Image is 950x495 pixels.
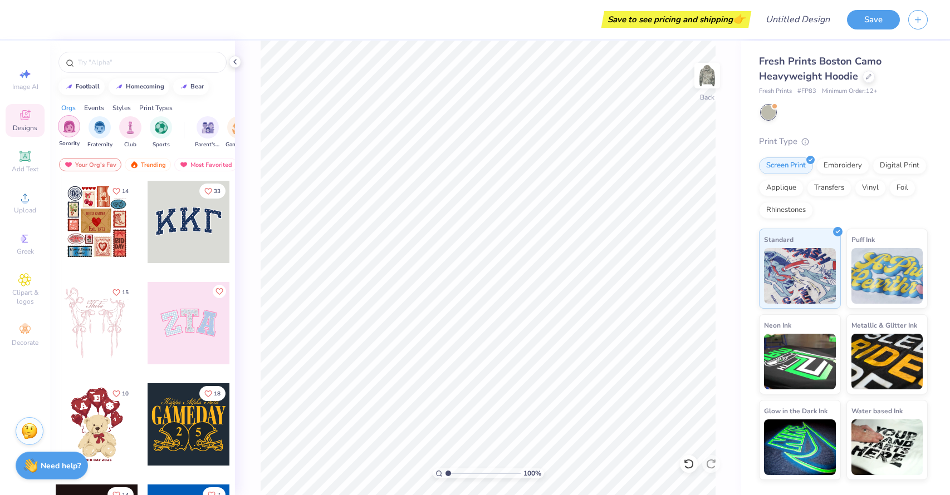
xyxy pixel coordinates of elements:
span: Standard [764,234,794,245]
button: football [58,78,105,95]
span: Upload [14,206,36,215]
div: filter for Sorority [58,115,80,148]
span: Game Day [226,141,251,149]
div: filter for Sports [150,116,172,149]
img: most_fav.gif [179,161,188,169]
input: Try "Alpha" [77,57,219,68]
div: Transfers [807,180,851,196]
span: Clipart & logos [6,288,45,306]
span: Minimum Order: 12 + [822,87,878,96]
div: Save to see pricing and shipping [604,11,748,28]
span: Image AI [12,82,38,91]
img: Fraternity Image [94,121,106,134]
img: Game Day Image [232,121,245,134]
span: 10 [122,391,129,397]
button: filter button [150,116,172,149]
div: Your Org's Fav [59,158,121,171]
div: filter for Parent's Weekend [195,116,221,149]
div: Embroidery [816,157,869,174]
div: Vinyl [855,180,886,196]
span: 18 [214,391,221,397]
img: Water based Ink [851,419,923,475]
span: Neon Ink [764,319,791,331]
div: filter for Club [119,116,141,149]
button: Like [107,285,134,300]
div: Screen Print [759,157,813,174]
span: Fraternity [87,141,112,149]
button: filter button [226,116,251,149]
div: Rhinestones [759,202,813,219]
img: Standard [764,248,836,304]
button: Like [199,184,226,199]
div: Print Type [759,135,928,148]
img: Glow in the Dark Ink [764,419,836,475]
div: Back [700,92,714,102]
span: 14 [122,189,129,194]
button: Like [213,285,226,298]
span: 👉 [733,12,745,26]
img: trending.gif [130,161,139,169]
img: Sorority Image [63,120,76,133]
span: Fresh Prints Boston Camo Heavyweight Hoodie [759,55,882,83]
span: Sorority [59,140,80,148]
div: Trending [125,158,171,171]
button: filter button [195,116,221,149]
button: homecoming [109,78,169,95]
span: Parent's Weekend [195,141,221,149]
span: Sports [153,141,170,149]
img: Neon Ink [764,334,836,389]
span: 33 [214,189,221,194]
img: Back [696,65,718,87]
img: Metallic & Glitter Ink [851,334,923,389]
span: Add Text [12,165,38,174]
span: Metallic & Glitter Ink [851,319,917,331]
button: bear [173,78,209,95]
button: filter button [58,116,80,149]
span: Water based Ink [851,405,903,417]
button: filter button [87,116,112,149]
div: Most Favorited [174,158,237,171]
span: Fresh Prints [759,87,792,96]
span: Designs [13,123,37,132]
div: filter for Fraternity [87,116,112,149]
span: Club [124,141,136,149]
div: filter for Game Day [226,116,251,149]
div: bear [190,83,204,90]
img: Parent's Weekend Image [202,121,214,134]
div: Applique [759,180,804,196]
div: Digital Print [873,157,927,174]
img: trend_line.gif [65,83,74,90]
img: Club Image [124,121,136,134]
div: Events [84,103,104,113]
div: Orgs [61,103,76,113]
span: Puff Ink [851,234,875,245]
button: Like [199,386,226,401]
img: most_fav.gif [64,161,73,169]
input: Untitled Design [757,8,839,31]
button: Save [847,10,900,29]
span: 100 % [523,468,541,478]
button: Like [107,386,134,401]
img: trend_line.gif [115,83,124,90]
strong: Need help? [41,461,81,471]
img: trend_line.gif [179,83,188,90]
div: football [76,83,100,90]
img: Puff Ink [851,248,923,304]
button: Like [107,184,134,199]
span: Decorate [12,338,38,347]
div: homecoming [126,83,164,90]
span: Glow in the Dark Ink [764,405,827,417]
button: filter button [119,116,141,149]
span: # FP83 [797,87,816,96]
span: Greek [17,247,34,256]
img: Sports Image [155,121,168,134]
span: 15 [122,290,129,295]
div: Foil [889,180,915,196]
div: Styles [112,103,131,113]
div: Print Types [139,103,173,113]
